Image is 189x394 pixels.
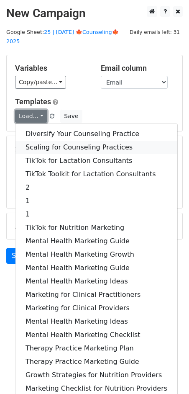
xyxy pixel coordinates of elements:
[15,141,177,154] a: Scaling for Counseling Practices
[15,127,177,141] a: Diversify Your Counseling Practice
[147,354,189,394] iframe: Chat Widget
[15,154,177,167] a: TikTok for Lactation Consultants
[6,29,119,45] small: Google Sheet:
[15,208,177,221] a: 1
[15,328,177,342] a: Mental Health Marketing Checklist
[6,29,119,45] a: 25 | [DATE] 🍁Counseling🍁 2025
[15,355,177,368] a: Therapy Practice Marketing Guide
[15,110,47,123] a: Load...
[15,301,177,315] a: Marketing for Clinical Providers
[60,110,82,123] button: Save
[15,167,177,181] a: TikTok Toolkit for Lactation Consultants
[15,315,177,328] a: Mental Health Marketing Ideas
[15,275,177,288] a: Mental Health Marketing Ideas
[101,64,174,73] h5: Email column
[15,261,177,275] a: Mental Health Marketing Guide
[15,221,177,234] a: TikTok for Nutrition Marketing
[15,342,177,355] a: Therapy Practice Marketing Plan
[127,29,183,35] a: Daily emails left: 31
[15,368,177,382] a: Growth Strategies for Nutrition Providers
[15,181,177,194] a: 2
[15,248,177,261] a: Mental Health Marketing Growth
[15,64,88,73] h5: Variables
[15,194,177,208] a: 1
[15,97,51,106] a: Templates
[15,234,177,248] a: Mental Health Marketing Guide
[6,248,34,264] a: Send
[15,288,177,301] a: Marketing for Clinical Practitioners
[6,6,183,21] h2: New Campaign
[127,28,183,37] span: Daily emails left: 31
[15,76,66,89] a: Copy/paste...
